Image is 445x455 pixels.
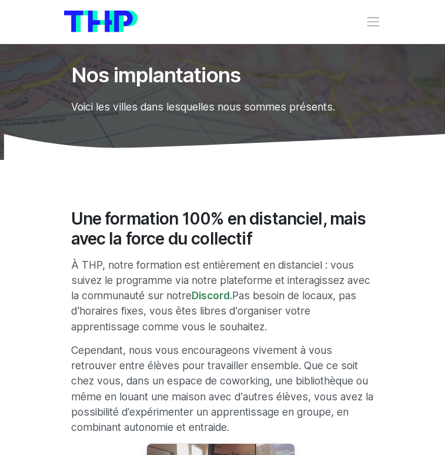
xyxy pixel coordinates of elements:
[64,11,138,32] img: logo
[71,62,374,87] h1: Nos implantations
[71,209,374,249] h2: Une formation 100% en distanciel, mais avec la force du collectif
[71,257,374,334] p: À THP, notre formation est entièrement en distanciel : vous suivez le programme via notre platefo...
[192,289,232,302] a: Discord.
[366,14,381,29] button: Toggle navigation
[71,343,374,436] p: Cependant, nous vous encourageons vivement à vous retrouver entre élèves pour travailler ensemble...
[71,99,374,115] p: Voici les villes dans lesquelles nous sommes présents.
